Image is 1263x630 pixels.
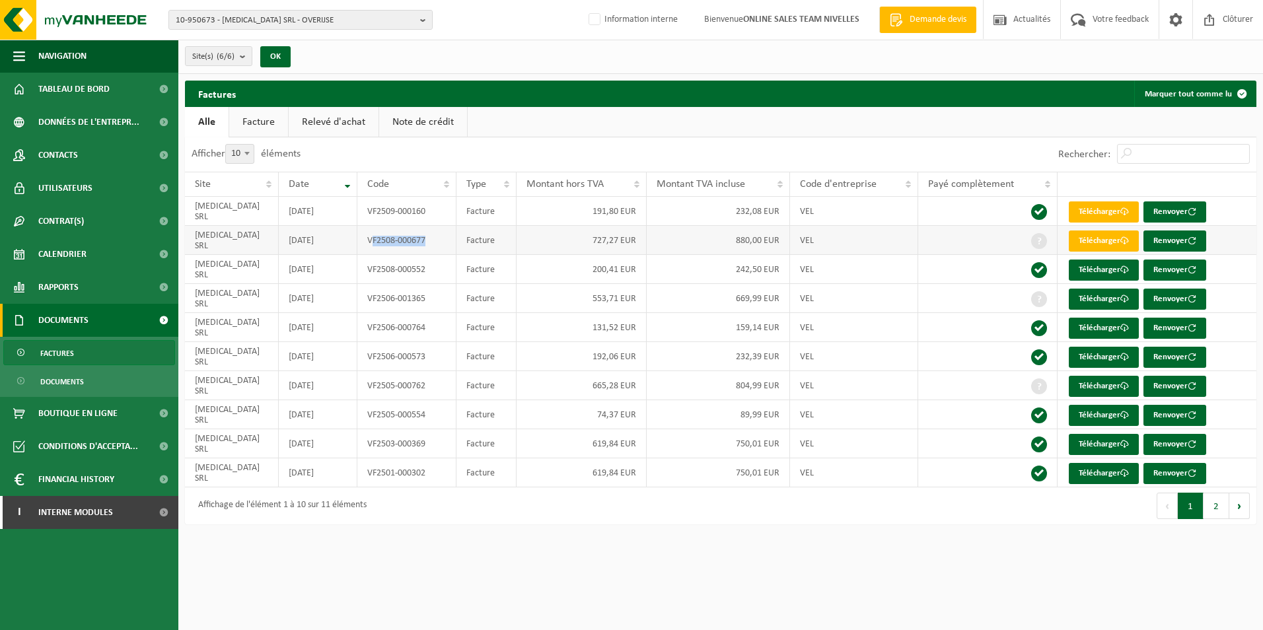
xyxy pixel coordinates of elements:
[260,46,291,67] button: OK
[13,496,25,529] span: I
[185,46,252,66] button: Site(s)(6/6)
[1229,493,1250,519] button: Next
[279,197,357,226] td: [DATE]
[192,149,301,159] label: Afficher éléments
[1069,201,1139,223] a: Télécharger
[456,197,517,226] td: Facture
[647,429,791,458] td: 750,01 EUR
[647,255,791,284] td: 242,50 EUR
[517,342,647,371] td: 192,06 EUR
[790,371,918,400] td: VEL
[279,342,357,371] td: [DATE]
[229,107,288,137] a: Facture
[517,400,647,429] td: 74,37 EUR
[185,226,279,255] td: [MEDICAL_DATA] SRL
[1143,376,1206,397] button: Renvoyer
[279,458,357,487] td: [DATE]
[456,458,517,487] td: Facture
[38,271,79,304] span: Rapports
[466,179,486,190] span: Type
[40,369,84,394] span: Documents
[456,313,517,342] td: Facture
[357,429,456,458] td: VF2503-000369
[790,429,918,458] td: VEL
[38,304,89,337] span: Documents
[517,284,647,313] td: 553,71 EUR
[586,10,678,30] label: Information interne
[289,179,309,190] span: Date
[168,10,433,30] button: 10-950673 - [MEDICAL_DATA] SRL - OVERIJSE
[456,226,517,255] td: Facture
[192,494,367,518] div: Affichage de l'élément 1 à 10 sur 11 éléments
[1143,230,1206,252] button: Renvoyer
[185,371,279,400] td: [MEDICAL_DATA] SRL
[279,284,357,313] td: [DATE]
[647,458,791,487] td: 750,01 EUR
[279,400,357,429] td: [DATE]
[517,255,647,284] td: 200,41 EUR
[3,368,175,394] a: Documents
[647,400,791,429] td: 89,99 EUR
[1143,463,1206,484] button: Renvoyer
[657,179,745,190] span: Montant TVA incluse
[1069,289,1139,310] a: Télécharger
[1143,434,1206,455] button: Renvoyer
[40,341,74,366] span: Factures
[517,371,647,400] td: 665,28 EUR
[790,255,918,284] td: VEL
[357,458,456,487] td: VF2501-000302
[790,313,918,342] td: VEL
[38,139,78,172] span: Contacts
[1069,463,1139,484] a: Télécharger
[38,205,84,238] span: Contrat(s)
[185,458,279,487] td: [MEDICAL_DATA] SRL
[790,400,918,429] td: VEL
[517,313,647,342] td: 131,52 EUR
[1069,347,1139,368] a: Télécharger
[357,284,456,313] td: VF2506-001365
[38,463,114,496] span: Financial History
[185,429,279,458] td: [MEDICAL_DATA] SRL
[1134,81,1255,107] button: Marquer tout comme lu
[1143,347,1206,368] button: Renvoyer
[1058,149,1110,160] label: Rechercher:
[879,7,976,33] a: Demande devis
[456,284,517,313] td: Facture
[517,429,647,458] td: 619,84 EUR
[790,342,918,371] td: VEL
[790,284,918,313] td: VEL
[38,238,87,271] span: Calendrier
[1069,405,1139,426] a: Télécharger
[185,284,279,313] td: [MEDICAL_DATA] SRL
[192,47,235,67] span: Site(s)
[38,430,138,463] span: Conditions d'accepta...
[790,458,918,487] td: VEL
[225,144,254,164] span: 10
[38,397,118,430] span: Boutique en ligne
[3,340,175,365] a: Factures
[1143,201,1206,223] button: Renvoyer
[517,458,647,487] td: 619,84 EUR
[367,179,389,190] span: Code
[456,400,517,429] td: Facture
[357,371,456,400] td: VF2505-000762
[38,496,113,529] span: Interne modules
[185,81,249,106] h2: Factures
[38,40,87,73] span: Navigation
[647,342,791,371] td: 232,39 EUR
[185,197,279,226] td: [MEDICAL_DATA] SRL
[790,197,918,226] td: VEL
[279,429,357,458] td: [DATE]
[279,255,357,284] td: [DATE]
[185,400,279,429] td: [MEDICAL_DATA] SRL
[928,179,1014,190] span: Payé complètement
[185,255,279,284] td: [MEDICAL_DATA] SRL
[279,371,357,400] td: [DATE]
[647,371,791,400] td: 804,99 EUR
[357,342,456,371] td: VF2506-000573
[185,107,229,137] a: Alle
[38,172,92,205] span: Utilisateurs
[1143,405,1206,426] button: Renvoyer
[357,313,456,342] td: VF2506-000764
[1157,493,1178,519] button: Previous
